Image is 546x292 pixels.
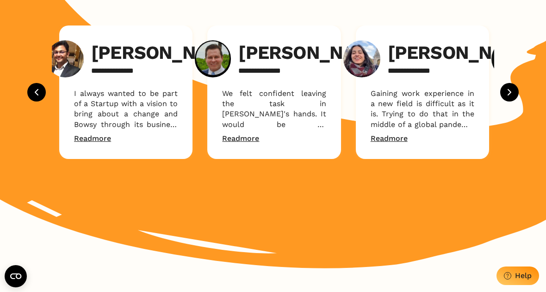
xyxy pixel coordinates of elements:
p: Gaining work experience in a new field is difficult as it is. Trying to do that in the middle of ... [371,89,474,130]
p: We felt confident leaving the task in [PERSON_NAME]'s hands. It would be an understatement to say... [222,89,326,130]
button: Previous [27,83,46,102]
h3: [PERSON_NAME] [388,42,539,64]
a: Read more [74,133,111,144]
button: Next [500,83,519,102]
img: Rachit Rastogi [47,40,84,77]
h3: [PERSON_NAME] [91,42,242,64]
img: Chris McDonagh [491,40,528,77]
p: I always wanted to be part of a Startup with a vision to bring about a change and Bowsy through i... [74,89,178,130]
div: Help [515,271,532,280]
img: Dr. Samuel Van Eeden [195,40,231,77]
button: Open CMP widget [5,265,27,287]
img: Anna Marie Rezk [343,40,380,77]
a: Read more [371,133,408,144]
a: Read more [222,133,259,144]
h3: [PERSON_NAME] [238,42,390,64]
button: Help [496,267,539,285]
